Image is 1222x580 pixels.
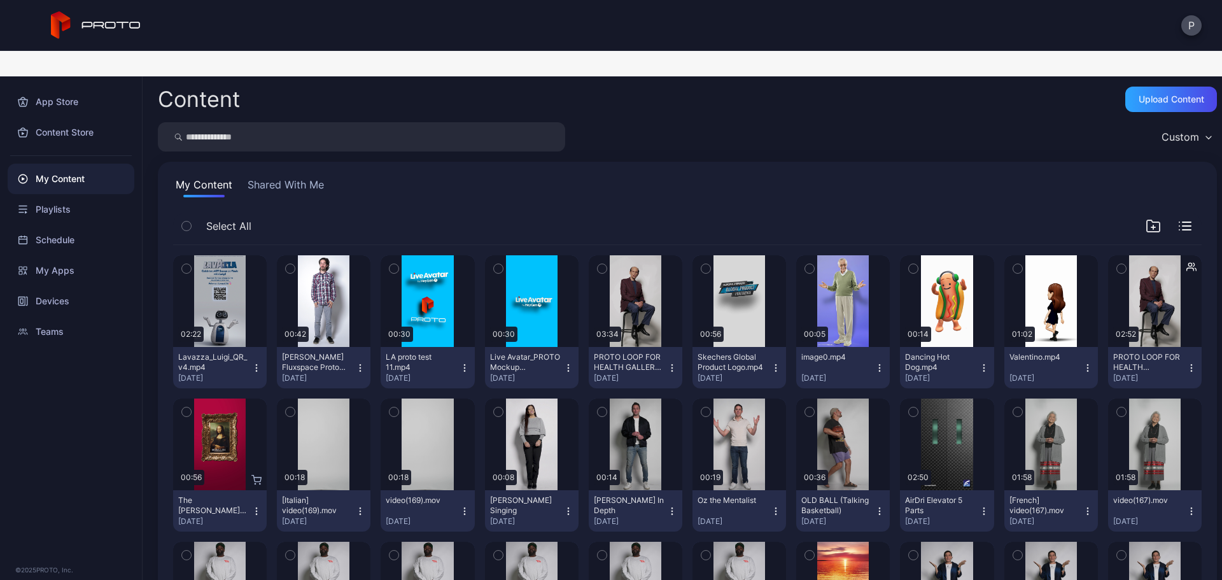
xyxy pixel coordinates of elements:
a: Playlists [8,194,134,225]
button: Custom [1155,122,1217,152]
div: [DATE] [178,516,251,527]
div: Content [158,88,240,110]
div: Valentino.mp4 [1009,352,1079,362]
div: [DATE] [490,516,563,527]
button: The [PERSON_NAME] [PERSON_NAME].mp4[DATE] [173,490,267,532]
button: PROTO LOOP FOR HEALTH GALLERY v5.mp4[DATE] [589,347,682,388]
div: PROTO LOOP FOR HEALTH GALLERY v5.mp4 [594,352,664,372]
div: [DATE] [801,516,874,527]
div: video(167).mov [1113,495,1183,506]
button: PROTO LOOP FOR HEALTH GALLERY.mp4[DATE] [1108,347,1202,388]
div: The Mona Lisa.mp4 [178,495,248,516]
div: [DATE] [905,516,978,527]
div: Lavazza_Luigi_QR_v4.mp4 [178,352,248,372]
button: [PERSON_NAME] In Depth[DATE] [589,490,682,532]
div: Mindie Singing [490,495,560,516]
div: [DATE] [698,373,771,383]
button: LA proto test 11.mp4[DATE] [381,347,474,388]
a: Teams [8,316,134,347]
button: video(167).mov[DATE] [1108,490,1202,532]
div: Skechers Global Product Logo.mp4 [698,352,768,372]
div: Dancing Hot Dog.mp4 [905,352,975,372]
button: Skechers Global Product Logo.mp4[DATE] [692,347,786,388]
button: video(169).mov[DATE] [381,490,474,532]
div: [DATE] [1113,373,1186,383]
div: [DATE] [178,373,251,383]
div: [French] video(167).mov [1009,495,1079,516]
div: [DATE] [905,373,978,383]
div: [DATE] [1009,373,1083,383]
div: [DATE] [801,373,874,383]
button: Shared With Me [245,177,327,197]
div: [DATE] [1009,516,1083,527]
div: AirDri Elevator 5 Parts [905,495,975,516]
div: Oz the Mentalist [698,495,768,506]
div: video(169).mov [386,495,456,506]
div: [DATE] [698,516,771,527]
button: AirDri Elevator 5 Parts[DATE] [900,490,994,532]
div: [DATE] [386,373,459,383]
a: Content Store [8,117,134,148]
button: OLD BALL (Talking Basketball)[DATE] [796,490,890,532]
button: Live Avatar_PROTO Mockup [DATE].mp4[DATE] [485,347,579,388]
a: App Store [8,87,134,117]
button: image0.mp4[DATE] [796,347,890,388]
div: Corbett Fluxspace Proto Demo.mp4 [282,352,352,372]
button: Oz the Mentalist[DATE] [692,490,786,532]
button: [PERSON_NAME] Fluxspace Proto Demo.mp4[DATE] [277,347,370,388]
div: [DATE] [282,516,355,527]
div: © 2025 PROTO, Inc. [15,565,127,575]
button: My Content [173,177,235,197]
button: Lavazza_Luigi_QR_v4.mp4[DATE] [173,347,267,388]
button: [PERSON_NAME] Singing[DATE] [485,490,579,532]
div: OLD BALL (Talking Basketball) [801,495,871,516]
div: [DATE] [1113,516,1186,527]
a: My Apps [8,255,134,286]
a: Schedule [8,225,134,255]
div: [DATE] [282,373,355,383]
a: My Content [8,164,134,194]
button: Dancing Hot Dog.mp4[DATE] [900,347,994,388]
div: [DATE] [594,516,667,527]
div: PROTO LOOP FOR HEALTH GALLERY.mp4 [1113,352,1183,372]
div: LA proto test 11.mp4 [386,352,456,372]
div: [DATE] [386,516,459,527]
div: [Italian] video(169).mov [282,495,352,516]
div: Custom [1162,131,1199,143]
span: Select All [206,218,251,234]
a: Devices [8,286,134,316]
button: Valentino.mp4[DATE] [1004,347,1098,388]
button: [French] video(167).mov[DATE] [1004,490,1098,532]
button: Upload Content [1125,87,1217,112]
div: [DATE] [594,373,667,383]
div: image0.mp4 [801,352,871,362]
div: Graham Bensinge In Depth [594,495,664,516]
div: Upload Content [1139,94,1204,104]
button: [Italian] video(169).mov[DATE] [277,490,370,532]
div: Live Avatar_PROTO Mockup 09.17.25.mp4 [490,352,560,372]
button: P [1181,15,1202,36]
div: [DATE] [490,373,563,383]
